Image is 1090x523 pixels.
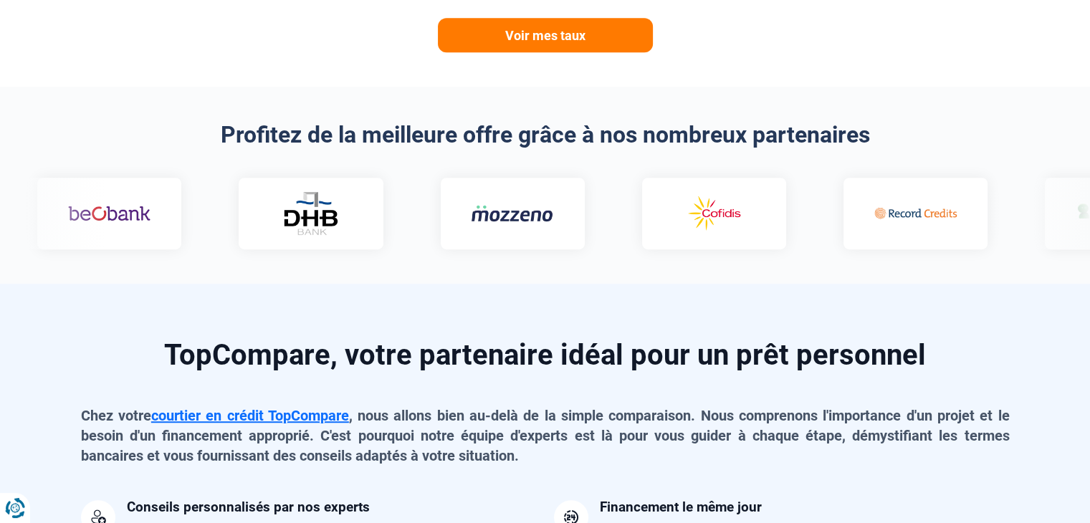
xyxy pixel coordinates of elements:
[127,500,370,514] div: Conseils personnalisés par nos experts
[81,406,1010,466] p: Chez votre , nous allons bien au-delà de la simple comparaison. Nous comprenons l'importance d'un...
[873,193,955,234] img: Record credits
[438,18,653,52] a: Voir mes taux
[671,193,754,234] img: Cofidis
[67,193,149,234] img: Beobank
[81,341,1010,370] h2: TopCompare, votre partenaire idéal pour un prêt personnel
[151,407,349,424] a: courtier en crédit TopCompare
[600,500,762,514] div: Financement le même jour
[469,204,552,222] img: Mozzeno
[281,191,338,235] img: DHB Bank
[81,121,1010,148] h2: Profitez de la meilleure offre grâce à nos nombreux partenaires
